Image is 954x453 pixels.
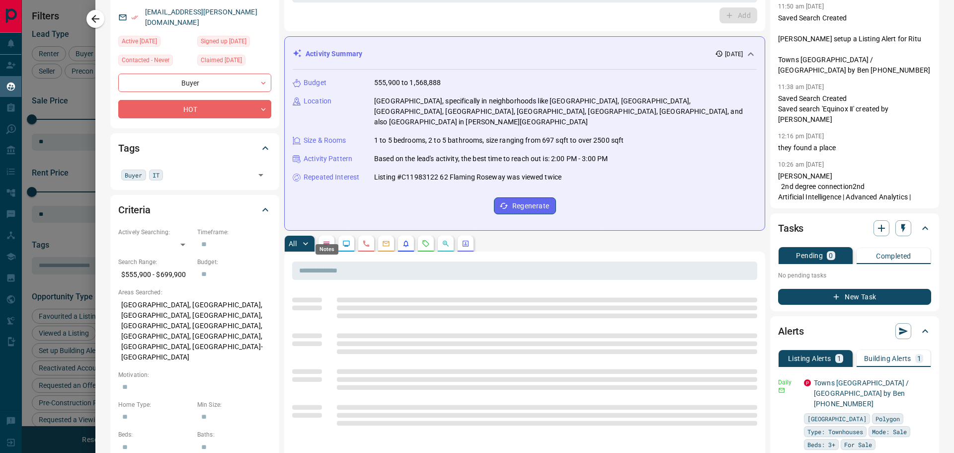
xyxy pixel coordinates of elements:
[807,414,867,424] span: [GEOGRAPHIC_DATA]
[796,252,823,259] p: Pending
[725,50,743,59] p: [DATE]
[125,170,143,180] span: Buyer
[118,74,271,92] div: Buyer
[778,93,931,125] p: Saved Search Created Saved search 'Equinox Ⅱ' created by [PERSON_NAME]
[304,78,326,88] p: Budget
[197,36,271,50] div: Tue Aug 08 2023
[254,168,268,182] button: Open
[778,319,931,343] div: Alerts
[118,36,192,50] div: Tue Apr 08 2025
[917,355,921,362] p: 1
[342,240,350,248] svg: Lead Browsing Activity
[304,135,346,146] p: Size & Rooms
[362,240,370,248] svg: Calls
[844,440,872,450] span: For Sale
[872,427,907,437] span: Mode: Sale
[304,172,359,182] p: Repeated Interest
[197,400,271,409] p: Min Size:
[814,379,909,408] a: Towns [GEOGRAPHIC_DATA] / [GEOGRAPHIC_DATA] by Ben [PHONE_NUMBER]
[374,154,608,164] p: Based on the lead's activity, the best time to reach out is: 2:00 PM - 3:00 PM
[788,355,831,362] p: Listing Alerts
[778,133,824,140] p: 12:16 pm [DATE]
[293,45,757,63] div: Activity Summary[DATE]
[807,427,863,437] span: Type: Townhouses
[876,253,911,260] p: Completed
[197,430,271,439] p: Baths:
[778,161,824,168] p: 10:26 am [DATE]
[778,13,931,76] p: Saved Search Created [PERSON_NAME] setup a Listing Alert for Ritu Towns [GEOGRAPHIC_DATA] / [GEOG...
[201,36,246,46] span: Signed up [DATE]
[304,154,352,164] p: Activity Pattern
[778,84,824,91] p: 11:38 am [DATE]
[118,370,271,379] p: Motivation:
[374,78,441,88] p: 555,900 to 1,568,888
[374,135,624,146] p: 1 to 5 bedrooms, 2 to 5 bathrooms, size ranging from 697 sqft to over 2500 sqft
[118,100,271,118] div: HOT
[118,140,139,156] h2: Tags
[864,355,911,362] p: Building Alerts
[778,387,785,394] svg: Email
[837,355,841,362] p: 1
[118,228,192,237] p: Actively Searching:
[118,267,192,283] p: $555,900 - $699,900
[778,268,931,283] p: No pending tasks
[197,228,271,237] p: Timeframe:
[382,240,390,248] svg: Emails
[778,220,803,236] h2: Tasks
[131,14,138,21] svg: Email Verified
[118,297,271,365] p: [GEOGRAPHIC_DATA], [GEOGRAPHIC_DATA], [GEOGRAPHIC_DATA], [GEOGRAPHIC_DATA], [GEOGRAPHIC_DATA], [G...
[778,378,798,387] p: Daily
[807,440,835,450] span: Beds: 3+
[778,216,931,240] div: Tasks
[778,171,931,213] p: [PERSON_NAME] 2nd degree connection2nd Artificial Intelligence | Advanced Analytics | Business Ma...
[829,252,833,259] p: 0
[122,55,169,65] span: Contacted - Never
[778,323,804,339] h2: Alerts
[118,288,271,297] p: Areas Searched:
[422,240,430,248] svg: Requests
[118,136,271,160] div: Tags
[442,240,450,248] svg: Opportunities
[118,400,192,409] p: Home Type:
[145,8,257,26] a: [EMAIL_ADDRESS][PERSON_NAME][DOMAIN_NAME]
[118,430,192,439] p: Beds:
[304,96,331,106] p: Location
[778,143,931,153] p: they found a place
[153,170,159,180] span: IT
[374,96,757,127] p: [GEOGRAPHIC_DATA], specifically in neighborhoods like [GEOGRAPHIC_DATA], [GEOGRAPHIC_DATA], [GEOG...
[494,197,556,214] button: Regenerate
[118,202,151,218] h2: Criteria
[197,55,271,69] div: Fri Dec 22 2023
[289,240,297,247] p: All
[118,258,192,267] p: Search Range:
[778,289,931,305] button: New Task
[804,379,811,386] div: property.ca
[122,36,157,46] span: Active [DATE]
[118,198,271,222] div: Criteria
[778,3,824,10] p: 11:50 am [DATE]
[197,258,271,267] p: Budget:
[462,240,470,248] svg: Agent Actions
[875,414,900,424] span: Polygon
[316,244,338,255] div: Notes
[374,172,561,182] p: Listing #C11983122 62 Flaming Roseway was viewed twice
[201,55,242,65] span: Claimed [DATE]
[402,240,410,248] svg: Listing Alerts
[306,49,362,59] p: Activity Summary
